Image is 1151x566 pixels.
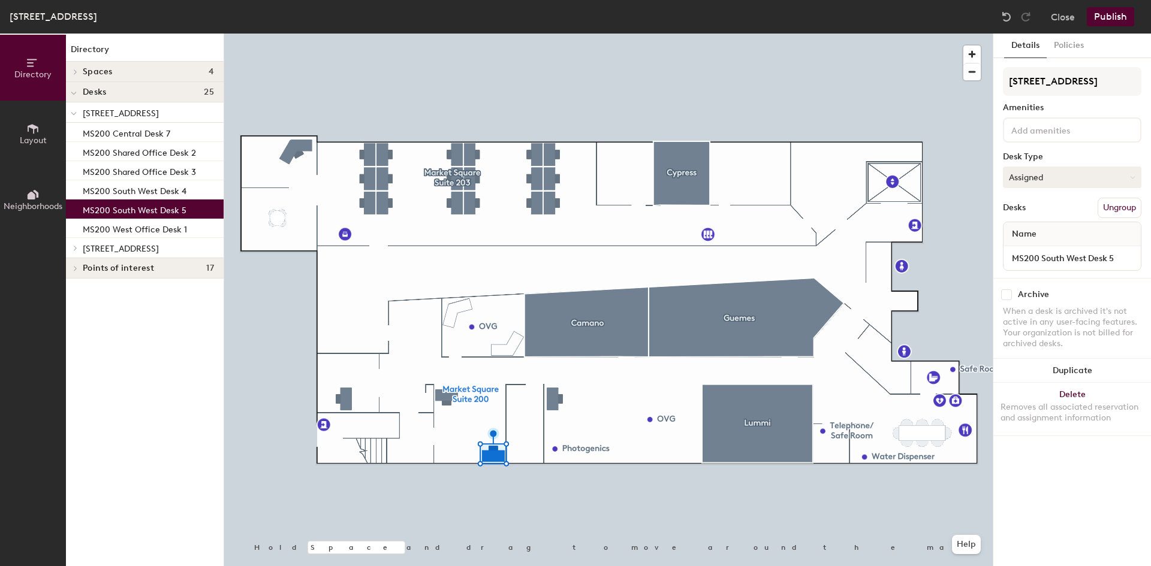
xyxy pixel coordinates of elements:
[4,201,62,211] span: Neighborhoods
[1087,7,1134,26] button: Publish
[83,144,196,158] p: MS200 Shared Office Desk 2
[83,221,187,235] p: MS200 West Office Desk 1
[83,202,186,216] p: MS200 South West Desk 5
[1009,122,1117,137] input: Add amenities
[14,69,52,80] span: Directory
[1001,402,1144,423] div: Removes all associated reservation and assignment information
[20,135,47,146] span: Layout
[952,535,981,554] button: Help
[1018,290,1049,299] div: Archive
[83,164,196,177] p: MS200 Shared Office Desk 3
[206,264,214,273] span: 17
[1003,152,1141,162] div: Desk Type
[10,9,97,24] div: [STREET_ADDRESS]
[1020,11,1032,23] img: Redo
[83,67,113,77] span: Spaces
[83,108,159,119] span: [STREET_ADDRESS]
[66,43,224,62] h1: Directory
[1003,167,1141,188] button: Assigned
[83,244,159,254] span: [STREET_ADDRESS]
[993,383,1151,435] button: DeleteRemoves all associated reservation and assignment information
[83,125,170,139] p: MS200 Central Desk 7
[1004,34,1047,58] button: Details
[204,87,214,97] span: 25
[83,183,186,196] p: MS200 South West Desk 4
[83,87,106,97] span: Desks
[993,359,1151,383] button: Duplicate
[1003,306,1141,349] div: When a desk is archived it's not active in any user-facing features. Your organization is not bil...
[1001,11,1013,23] img: Undo
[83,264,154,273] span: Points of interest
[1003,203,1026,213] div: Desks
[1006,250,1138,267] input: Unnamed desk
[1003,103,1141,113] div: Amenities
[1098,198,1141,218] button: Ungroup
[209,67,214,77] span: 4
[1051,7,1075,26] button: Close
[1047,34,1091,58] button: Policies
[1006,223,1042,245] span: Name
